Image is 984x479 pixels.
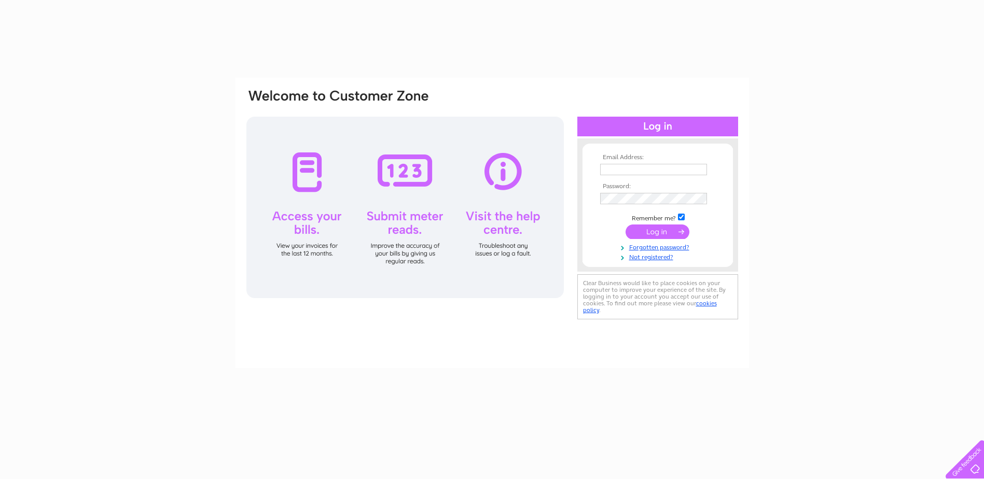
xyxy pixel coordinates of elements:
[600,251,718,261] a: Not registered?
[583,300,717,314] a: cookies policy
[598,212,718,222] td: Remember me?
[577,274,738,319] div: Clear Business would like to place cookies on your computer to improve your experience of the sit...
[598,154,718,161] th: Email Address:
[600,242,718,251] a: Forgotten password?
[598,183,718,190] th: Password:
[626,224,689,239] input: Submit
